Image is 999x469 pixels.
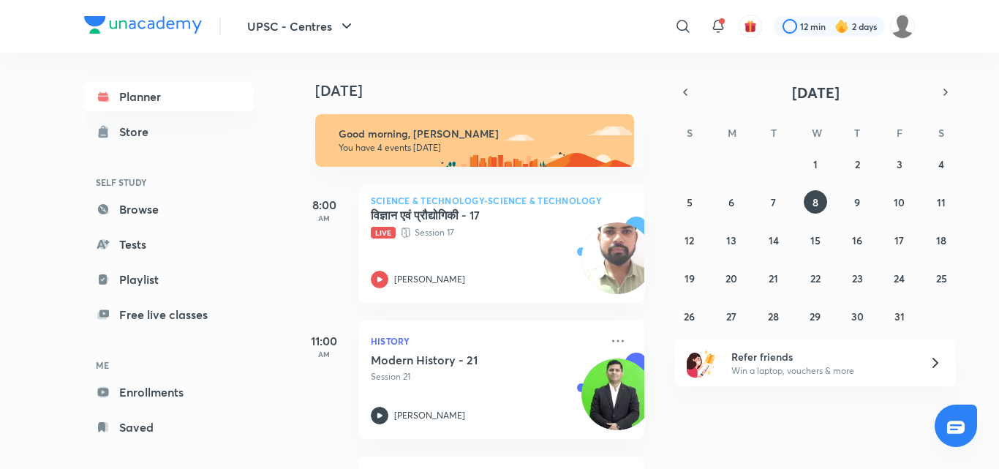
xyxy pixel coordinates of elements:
[937,195,946,209] abbr: October 11, 2025
[739,15,762,38] button: avatar
[888,228,911,252] button: October 17, 2025
[888,266,911,290] button: October 24, 2025
[894,195,905,209] abbr: October 10, 2025
[852,271,863,285] abbr: October 23, 2025
[84,413,254,442] a: Saved
[792,83,840,102] span: [DATE]
[84,82,254,111] a: Planner
[678,228,701,252] button: October 12, 2025
[720,228,743,252] button: October 13, 2025
[845,152,869,176] button: October 2, 2025
[371,353,553,367] h5: Modern History - 21
[930,266,953,290] button: October 25, 2025
[810,233,821,247] abbr: October 15, 2025
[851,309,864,323] abbr: October 30, 2025
[894,309,905,323] abbr: October 31, 2025
[84,117,254,146] a: Store
[84,230,254,259] a: Tests
[371,227,396,239] span: Live
[804,228,827,252] button: October 15, 2025
[726,309,736,323] abbr: October 27, 2025
[804,304,827,328] button: October 29, 2025
[685,271,695,285] abbr: October 19, 2025
[720,190,743,214] button: October 6, 2025
[888,152,911,176] button: October 3, 2025
[810,309,821,323] abbr: October 29, 2025
[685,233,694,247] abbr: October 12, 2025
[855,157,860,171] abbr: October 2, 2025
[371,196,633,205] p: Science & Technology-Science & Technology
[731,364,911,378] p: Win a laptop, vouchers & more
[84,378,254,407] a: Enrollments
[936,271,947,285] abbr: October 25, 2025
[678,266,701,290] button: October 19, 2025
[678,190,701,214] button: October 5, 2025
[852,233,862,247] abbr: October 16, 2025
[897,157,902,171] abbr: October 3, 2025
[84,16,202,37] a: Company Logo
[845,304,869,328] button: October 30, 2025
[804,190,827,214] button: October 8, 2025
[854,195,860,209] abbr: October 9, 2025
[695,82,935,102] button: [DATE]
[684,309,695,323] abbr: October 26, 2025
[678,304,701,328] button: October 26, 2025
[728,126,736,140] abbr: Monday
[315,114,634,167] img: morning
[930,190,953,214] button: October 11, 2025
[845,266,869,290] button: October 23, 2025
[762,228,785,252] button: October 14, 2025
[888,190,911,214] button: October 10, 2025
[888,304,911,328] button: October 31, 2025
[84,16,202,34] img: Company Logo
[84,300,254,329] a: Free live classes
[744,20,757,33] img: avatar
[394,409,465,422] p: [PERSON_NAME]
[813,195,818,209] abbr: October 8, 2025
[84,195,254,224] a: Browse
[894,233,904,247] abbr: October 17, 2025
[238,12,364,41] button: UPSC - Centres
[371,208,553,222] h5: विज्ञान एवं प्रौद्योगिकी - 17
[938,157,944,171] abbr: October 4, 2025
[810,271,821,285] abbr: October 22, 2025
[845,228,869,252] button: October 16, 2025
[845,190,869,214] button: October 9, 2025
[813,157,818,171] abbr: October 1, 2025
[936,233,946,247] abbr: October 18, 2025
[768,309,779,323] abbr: October 28, 2025
[720,266,743,290] button: October 20, 2025
[687,348,716,378] img: referral
[804,266,827,290] button: October 22, 2025
[687,195,693,209] abbr: October 5, 2025
[812,126,822,140] abbr: Wednesday
[728,195,734,209] abbr: October 6, 2025
[725,271,737,285] abbr: October 20, 2025
[84,170,254,195] h6: SELF STUDY
[854,126,860,140] abbr: Thursday
[371,370,600,383] p: Session 21
[930,228,953,252] button: October 18, 2025
[771,126,777,140] abbr: Tuesday
[315,82,659,100] h4: [DATE]
[731,349,911,364] h6: Refer friends
[119,123,157,140] div: Store
[726,233,736,247] abbr: October 13, 2025
[371,225,600,240] p: Session 17
[295,350,353,359] p: AM
[295,214,353,222] p: AM
[894,271,905,285] abbr: October 24, 2025
[687,126,693,140] abbr: Sunday
[762,304,785,328] button: October 28, 2025
[897,126,902,140] abbr: Friday
[394,273,465,286] p: [PERSON_NAME]
[804,152,827,176] button: October 1, 2025
[762,190,785,214] button: October 7, 2025
[769,271,778,285] abbr: October 21, 2025
[339,142,621,154] p: You have 4 events [DATE]
[834,19,849,34] img: streak
[371,332,600,350] p: History
[769,233,779,247] abbr: October 14, 2025
[295,332,353,350] h5: 11:00
[890,14,915,39] img: Abhijeet Srivastav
